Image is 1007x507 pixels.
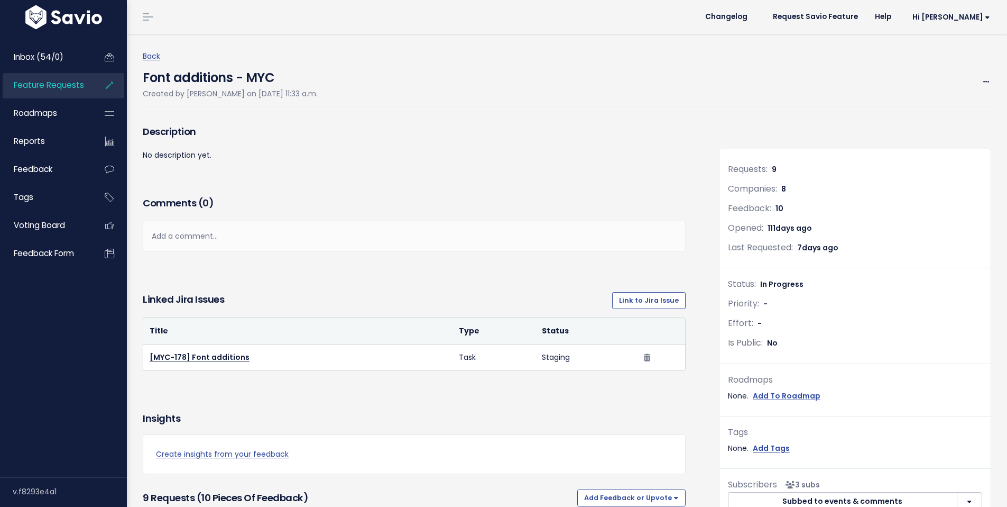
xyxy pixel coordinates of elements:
a: Link to Jira Issue [612,292,686,309]
a: Add Tags [753,442,790,455]
span: Tags [14,192,33,203]
span: 9 [772,164,777,175]
span: Last Requested: [728,241,793,253]
th: Type [452,318,535,345]
span: Opened: [728,222,763,234]
span: Companies: [728,183,777,195]
span: Roadmaps [14,107,57,119]
div: Add a comment... [143,221,686,252]
a: [MYC-178] Font additions [150,352,250,363]
th: Status [535,318,637,345]
span: days ago [802,242,838,253]
div: None. [728,390,982,403]
th: Title [143,318,452,345]
span: 7 [797,242,838,253]
a: Feature Requests [3,73,88,97]
span: Inbox (54/0) [14,51,63,62]
h4: Font additions - MYC [143,63,318,87]
h3: 9 Requests (10 pieces of Feedback) [143,491,573,505]
a: Create insights from your feedback [156,448,672,461]
a: Roadmaps [3,101,88,125]
span: Feature Requests [14,79,84,90]
span: days ago [775,223,812,233]
span: Is Public: [728,337,763,349]
span: Feedback: [728,202,771,214]
a: Help [866,9,900,25]
span: 111 [768,223,812,233]
h3: Comments ( ) [143,196,686,211]
span: 10 [775,203,783,214]
p: No description yet. [143,149,686,162]
td: Staging [535,345,637,371]
span: Status: [728,278,756,290]
a: Add To Roadmap [753,390,820,403]
a: Request Savio Feature [764,9,866,25]
span: Requests: [728,163,768,175]
span: Effort: [728,317,753,329]
span: Subscribers [728,478,777,491]
span: Voting Board [14,220,65,231]
span: - [757,318,762,329]
span: 0 [202,196,209,210]
span: No [767,338,778,348]
span: Created by [PERSON_NAME] on [DATE] 11:33 a.m. [143,88,318,99]
a: Hi [PERSON_NAME] [900,9,999,25]
a: Voting Board [3,213,88,238]
h3: Description [143,124,686,139]
span: In Progress [760,279,803,289]
button: Add Feedback or Upvote [577,490,686,506]
span: Priority: [728,297,759,310]
span: Feedback form [14,248,74,259]
a: Tags [3,185,88,210]
h3: Linked Jira issues [143,292,224,309]
span: 8 [781,184,786,194]
a: Feedback form [3,241,88,266]
a: Feedback [3,157,88,182]
span: Changelog [705,13,747,21]
span: Hi [PERSON_NAME] [912,13,990,21]
div: Tags [728,425,982,440]
h3: Insights [143,411,180,426]
span: Reports [14,135,45,147]
span: - [763,298,768,309]
a: Inbox (54/0) [3,45,88,69]
img: logo-white.9d6f32f41409.svg [23,5,105,29]
td: Task [452,345,535,371]
span: Feedback [14,164,52,175]
div: None. [728,442,982,455]
a: Back [143,51,160,61]
span: <p><strong>Subscribers</strong><br><br> - Lisa Woods<br> - Lyndsay Stanley<br> - Lucy Togwell<br>... [781,479,820,490]
div: Roadmaps [728,373,982,388]
div: v.f8293e4a1 [13,478,127,505]
a: Reports [3,129,88,153]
